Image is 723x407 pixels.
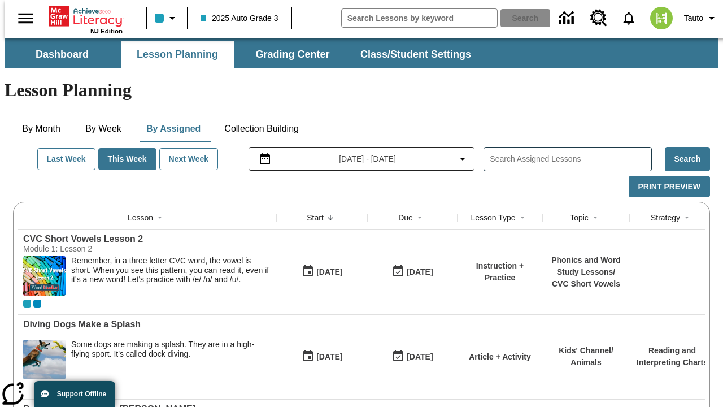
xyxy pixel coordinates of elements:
[589,211,602,224] button: Sort
[236,41,349,68] button: Grading Center
[23,319,271,330] a: Diving Dogs Make a Splash, Lessons
[413,211,426,224] button: Sort
[6,41,119,68] button: Dashboard
[98,148,156,170] button: This Week
[316,350,342,364] div: [DATE]
[398,212,413,223] div: Due
[407,265,433,279] div: [DATE]
[516,211,529,224] button: Sort
[629,176,710,198] button: Print Preview
[9,2,42,35] button: Open side menu
[75,115,132,142] button: By Week
[23,244,193,253] div: Module 1: Lesson 2
[23,234,271,244] div: CVC Short Vowels Lesson 2
[559,345,613,357] p: Kids' Channel /
[548,278,624,290] p: CVC Short Vowels
[298,346,346,367] button: 08/18/25: First time the lesson was available
[34,381,115,407] button: Support Offline
[71,256,271,284] p: Remember, in a three letter CVC word, the vowel is short. When you see this pattern, you can read...
[552,3,583,34] a: Data Center
[463,260,537,284] p: Instruction + Practice
[49,4,123,34] div: Home
[471,212,515,223] div: Lesson Type
[71,340,271,359] div: Some dogs are making a splash. They are in a high-flying sport. It's called dock diving.
[13,115,69,142] button: By Month
[37,148,95,170] button: Last Week
[298,261,346,283] button: 08/18/25: First time the lesson was available
[153,211,167,224] button: Sort
[388,346,437,367] button: 08/18/25: Last day the lesson can be accessed
[33,300,41,308] div: OL 2025 Auto Grade 4
[388,261,437,283] button: 08/18/25: Last day the lesson can be accessed
[137,115,210,142] button: By Assigned
[570,212,589,223] div: Topic
[456,152,469,166] svg: Collapse Date Range Filter
[324,211,337,224] button: Sort
[665,147,710,171] button: Search
[23,300,31,308] div: Current Class
[23,319,271,330] div: Diving Dogs Make a Splash
[490,151,651,167] input: Search Assigned Lessons
[614,3,643,33] a: Notifications
[339,153,396,165] span: [DATE] - [DATE]
[651,212,680,223] div: Strategy
[469,351,531,363] p: Article + Activity
[637,346,708,367] a: Reading and Interpreting Charts
[90,28,123,34] span: NJ Edition
[5,38,718,68] div: SubNavbar
[351,41,480,68] button: Class/Student Settings
[201,12,278,24] span: 2025 Auto Grade 3
[342,9,497,27] input: search field
[57,390,106,398] span: Support Offline
[23,340,66,379] img: A dog is jumping high in the air in an attempt to grab a yellow toy with its mouth.
[559,357,613,369] p: Animals
[159,148,219,170] button: Next Week
[5,80,718,101] h1: Lesson Planning
[5,41,481,68] div: SubNavbar
[548,254,624,278] p: Phonics and Word Study Lessons /
[23,256,66,296] img: CVC Short Vowels Lesson 2.
[684,12,703,24] span: Tauto
[643,3,680,33] button: Select a new avatar
[71,340,271,379] div: Some dogs are making a splash. They are in a high-flying sport. It's called dock diving.
[680,211,694,224] button: Sort
[71,256,271,296] div: Remember, in a three letter CVC word, the vowel is short. When you see this pattern, you can read...
[316,265,342,279] div: [DATE]
[407,350,433,364] div: [DATE]
[23,234,271,244] a: CVC Short Vowels Lesson 2, Lessons
[307,212,324,223] div: Start
[215,115,308,142] button: Collection Building
[49,5,123,28] a: Home
[150,8,184,28] button: Class color is light blue. Change class color
[128,212,153,223] div: Lesson
[254,152,470,166] button: Select the date range menu item
[680,8,723,28] button: Profile/Settings
[583,3,614,33] a: Resource Center, Will open in new tab
[121,41,234,68] button: Lesson Planning
[650,7,673,29] img: avatar image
